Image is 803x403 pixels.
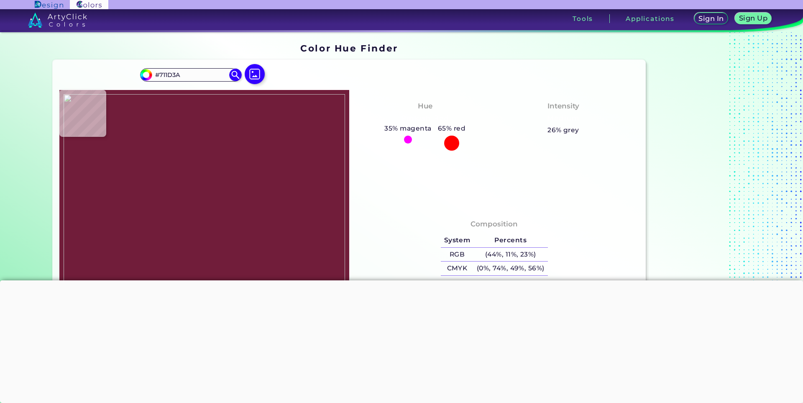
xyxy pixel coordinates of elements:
h3: Applications [626,15,675,22]
h4: Composition [471,218,518,230]
h3: Medium [544,113,583,123]
h5: Sign In [698,15,724,22]
img: icon picture [245,64,265,84]
iframe: Advertisement [649,40,754,382]
h5: Percents [473,234,547,247]
img: icon search [229,69,242,81]
h5: 26% grey [547,125,579,136]
h1: Color Hue Finder [300,42,398,54]
h5: CMYK [441,262,473,275]
h3: Tools [573,15,593,22]
h3: Pinkish Red [398,113,453,123]
input: type color.. [152,69,230,80]
a: Sign In [694,13,729,25]
h5: RGB [441,248,473,262]
a: Sign Up [734,13,772,25]
img: 7fbbca2c-7e20-430d-9dae-ab32e100c2e4 [64,94,345,381]
img: logo_artyclick_colors_white.svg [28,13,87,28]
h5: System [441,234,473,247]
h5: Sign Up [739,15,768,22]
h5: 65% red [435,123,469,134]
h5: (0%, 74%, 49%, 56%) [473,262,547,275]
h4: Intensity [547,100,579,112]
h4: Hue [418,100,432,112]
img: ArtyClick Design logo [35,1,63,9]
h5: 35% magenta [381,123,435,134]
h5: (44%, 11%, 23%) [473,248,547,262]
